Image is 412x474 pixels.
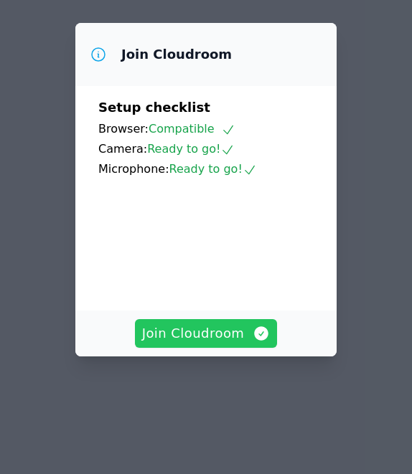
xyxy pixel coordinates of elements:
span: Browser: [98,122,149,136]
span: Microphone: [98,162,169,176]
span: Setup checklist [98,100,210,115]
span: Ready to go! [147,142,235,156]
span: Camera: [98,142,147,156]
span: Ready to go! [169,162,257,176]
span: Compatible [149,122,235,136]
span: Join Cloudroom [142,323,271,343]
h3: Join Cloudroom [121,46,232,63]
button: Join Cloudroom [135,319,278,348]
